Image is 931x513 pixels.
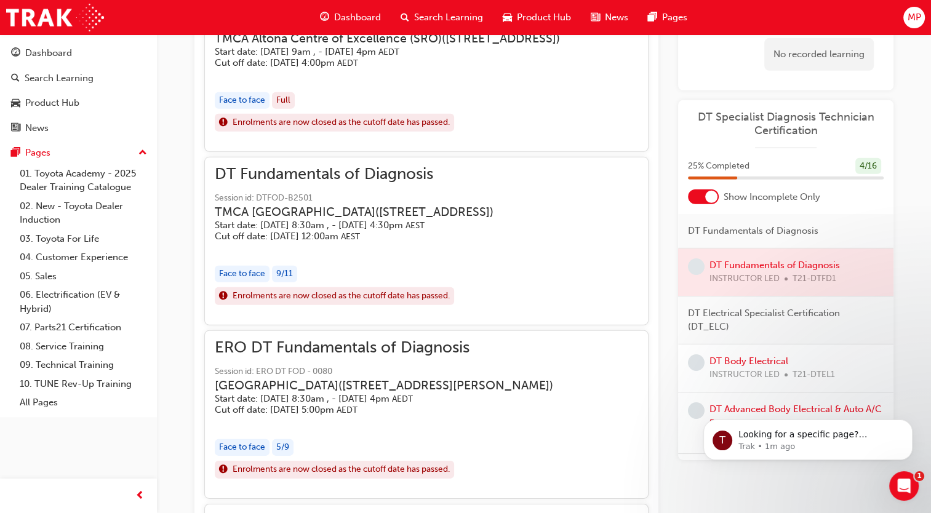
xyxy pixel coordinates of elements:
[764,38,874,71] div: No recorded learning
[215,31,560,46] h3: TMCA Altona Centre of Excellence (SRO) ( [STREET_ADDRESS] )
[414,10,483,25] span: Search Learning
[135,488,145,504] span: prev-icon
[907,10,921,25] span: MP
[15,285,152,318] a: 06. Electrification (EV & Hybrid)
[406,220,425,231] span: Australian Eastern Standard Time AEST
[341,231,360,242] span: Australian Eastern Standard Time AEST
[688,306,874,334] span: DT Electrical Specialist Certification (DT_ELC)
[320,10,329,25] span: guage-icon
[493,5,581,30] a: car-iconProduct Hub
[15,267,152,286] a: 05. Sales
[25,121,49,135] div: News
[25,96,79,110] div: Product Hub
[215,231,493,242] h5: Cut off date: [DATE] 12:00am
[391,5,493,30] a: search-iconSearch Learning
[688,224,818,238] span: DT Fundamentals of Diagnosis
[688,110,884,138] a: DT Specialist Diagnosis Technician Certification
[709,368,780,382] span: INSTRUCTOR LED
[11,123,20,134] span: news-icon
[503,10,512,25] span: car-icon
[5,42,152,65] a: Dashboard
[219,288,228,304] span: exclaim-icon
[15,248,152,267] a: 04. Customer Experience
[688,258,705,275] span: learningRecordVerb_NONE-icon
[11,98,20,109] span: car-icon
[662,10,687,25] span: Pages
[272,266,297,282] div: 9 / 11
[517,10,571,25] span: Product Hub
[25,46,72,60] div: Dashboard
[215,167,638,315] button: DT Fundamentals of DiagnosisSession id: DTFOD-B2501TMCA [GEOGRAPHIC_DATA]([STREET_ADDRESS])Start ...
[334,10,381,25] span: Dashboard
[5,141,152,164] button: Pages
[215,46,560,58] h5: Start date: [DATE] 9am , - [DATE] 4pm
[685,394,931,480] iframe: Intercom notifications message
[215,266,270,282] div: Face to face
[25,146,50,160] div: Pages
[724,190,820,204] span: Show Incomplete Only
[215,393,553,405] h5: Start date: [DATE] 8:30am , - [DATE] 4pm
[688,354,705,371] span: learningRecordVerb_NONE-icon
[215,341,638,488] button: ERO DT Fundamentals of DiagnosisSession id: ERO DT FOD - 0080[GEOGRAPHIC_DATA]([STREET_ADDRESS][P...
[219,115,228,131] span: exclaim-icon
[215,205,493,219] h3: TMCA [GEOGRAPHIC_DATA] ( [STREET_ADDRESS] )
[401,10,409,25] span: search-icon
[233,463,450,477] span: Enrolments are now closed as the cutoff date has passed.
[15,164,152,197] a: 01. Toyota Academy - 2025 Dealer Training Catalogue
[855,158,881,175] div: 4 / 16
[15,337,152,356] a: 08. Service Training
[215,191,513,205] span: Session id: DTFOD-B2501
[215,167,513,181] span: DT Fundamentals of Diagnosis
[15,356,152,375] a: 09. Technical Training
[11,48,20,59] span: guage-icon
[310,5,391,30] a: guage-iconDashboard
[11,73,20,84] span: search-icon
[605,10,628,25] span: News
[648,10,657,25] span: pages-icon
[15,393,152,412] a: All Pages
[15,229,152,249] a: 03. Toyota For Life
[392,394,413,404] span: Australian Eastern Daylight Time AEDT
[215,341,573,355] span: ERO DT Fundamentals of Diagnosis
[5,39,152,141] button: DashboardSearch LearningProduct HubNews
[272,439,294,456] div: 5 / 9
[638,5,697,30] a: pages-iconPages
[581,5,638,30] a: news-iconNews
[215,365,573,379] span: Session id: ERO DT FOD - 0080
[793,368,835,382] span: T21-DTEL1
[215,57,560,69] h5: Cut off date: [DATE] 4:00pm
[215,404,553,416] h5: Cut off date: [DATE] 5:00pm
[219,462,228,478] span: exclaim-icon
[11,148,20,159] span: pages-icon
[15,318,152,337] a: 07. Parts21 Certification
[15,375,152,394] a: 10. TUNE Rev-Up Training
[138,145,147,161] span: up-icon
[914,471,924,481] span: 1
[5,67,152,90] a: Search Learning
[15,197,152,229] a: 02. New - Toyota Dealer Induction
[337,58,358,68] span: Australian Eastern Daylight Time AEDT
[709,356,788,367] a: DT Body Electrical
[5,117,152,140] a: News
[5,92,152,114] a: Product Hub
[215,439,270,456] div: Face to face
[233,289,450,303] span: Enrolments are now closed as the cutoff date has passed.
[215,378,553,392] h3: [GEOGRAPHIC_DATA] ( [STREET_ADDRESS][PERSON_NAME] )
[6,4,104,31] img: Trak
[25,71,94,85] div: Search Learning
[688,159,749,173] span: 25 % Completed
[215,92,270,109] div: Face to face
[272,92,295,109] div: Full
[903,7,925,28] button: MP
[215,220,493,231] h5: Start date: [DATE] 8:30am , - [DATE] 4:30pm
[378,47,399,57] span: Australian Eastern Daylight Time AEDT
[337,405,358,415] span: Australian Eastern Daylight Time AEDT
[233,116,450,130] span: Enrolments are now closed as the cutoff date has passed.
[889,471,919,501] iframe: Intercom live chat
